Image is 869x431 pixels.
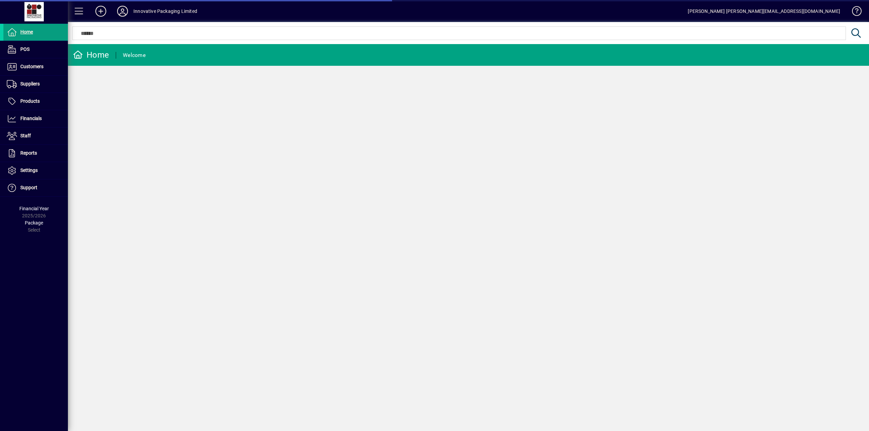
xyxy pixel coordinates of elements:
[3,162,68,179] a: Settings
[847,1,861,23] a: Knowledge Base
[112,5,133,17] button: Profile
[73,50,109,60] div: Home
[20,98,40,104] span: Products
[20,168,38,173] span: Settings
[20,46,30,52] span: POS
[20,116,42,121] span: Financials
[3,76,68,93] a: Suppliers
[3,93,68,110] a: Products
[688,6,840,17] div: [PERSON_NAME] [PERSON_NAME][EMAIL_ADDRESS][DOMAIN_NAME]
[20,81,40,86] span: Suppliers
[123,50,146,61] div: Welcome
[3,41,68,58] a: POS
[3,58,68,75] a: Customers
[20,150,37,156] span: Reports
[3,145,68,162] a: Reports
[3,179,68,196] a: Support
[25,220,43,226] span: Package
[20,29,33,35] span: Home
[3,110,68,127] a: Financials
[133,6,197,17] div: Innovative Packaging Limited
[20,185,37,190] span: Support
[20,64,43,69] span: Customers
[3,128,68,144] a: Staff
[19,206,49,211] span: Financial Year
[90,5,112,17] button: Add
[20,133,31,138] span: Staff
